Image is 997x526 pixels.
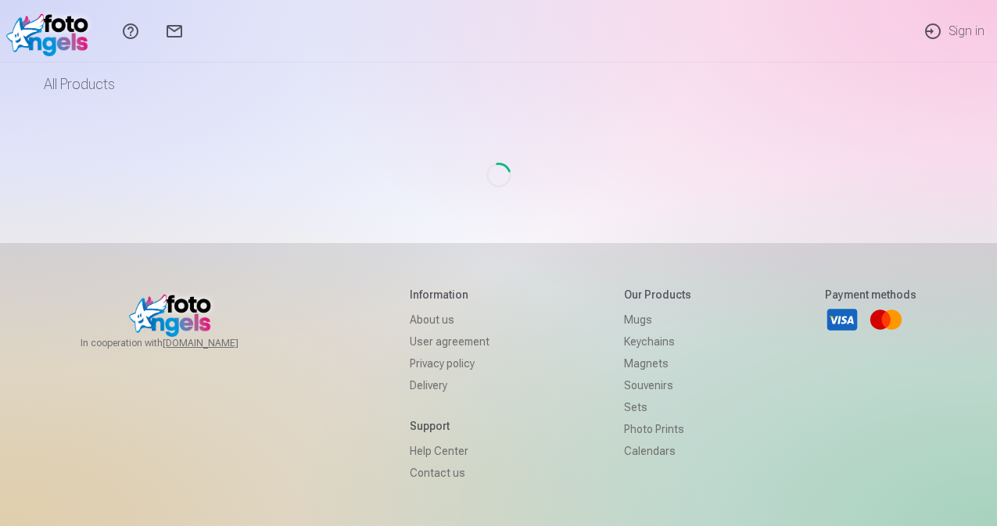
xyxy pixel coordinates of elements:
a: Magnets [624,352,691,374]
a: Photo prints [624,418,691,440]
a: Help Center [410,440,490,462]
a: Souvenirs [624,374,691,396]
span: In cooperation with [81,337,276,349]
a: Contact us [410,462,490,484]
h5: Information [410,287,490,302]
a: User agreement [410,331,490,352]
a: Visa [825,302,859,337]
a: Mastercard [869,302,903,337]
a: Calendars [624,440,691,462]
h5: Our products [624,287,691,302]
a: Mugs [624,309,691,331]
a: Sets [624,396,691,418]
a: [DOMAIN_NAME] [163,337,276,349]
a: Privacy policy [410,352,490,374]
h5: Support [410,418,490,434]
img: /fa1 [6,6,96,56]
a: Keychains [624,331,691,352]
a: Delivery [410,374,490,396]
a: About us [410,309,490,331]
h5: Payment methods [825,287,916,302]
